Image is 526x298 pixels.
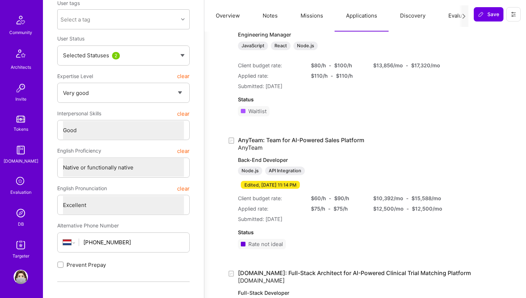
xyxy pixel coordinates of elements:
input: +1 (000) 000-0000 [83,233,184,251]
span: Interpersonal Skills [57,107,101,120]
div: $ 100 /h [334,62,352,69]
a: AnyTeam: Team for AI-Powered Sales PlatformAnyTeamBack-End DeveloperNode.jsAPI IntegrationEdited,... [238,136,427,188]
div: Created [227,136,238,145]
span: Save [478,11,499,18]
div: $ 15,588 /mo [411,194,441,202]
p: Back-End Developer [238,157,427,164]
p: Full-Stack Developer [238,289,471,297]
div: DB [18,220,24,228]
span: English Proficiency [57,144,101,157]
i: icon Chevron [181,18,185,21]
p: Engineering Manager [238,31,427,38]
div: Edited, [DATE] 11:14 PM [241,181,300,189]
button: clear [177,107,190,120]
i: icon Application [227,270,235,278]
div: API Integration [265,167,305,175]
div: - [328,205,331,212]
div: Status [238,96,427,103]
button: Save [474,7,503,21]
div: Evaluation [10,188,31,196]
div: Status [238,229,427,236]
button: clear [177,144,190,157]
img: guide book [14,143,28,157]
span: Expertise Level [57,70,93,83]
img: tokens [16,116,25,122]
div: $ 12,500 /mo [412,205,442,212]
div: Invite [15,95,26,103]
div: Node.js [238,167,262,175]
div: Applied rate: [238,72,302,80]
div: - [329,62,331,69]
div: - [331,72,333,80]
img: Skill Targeter [14,238,28,252]
span: [DOMAIN_NAME] [238,277,285,284]
div: $ 75 /h [333,205,348,212]
div: Select a tag [60,16,90,23]
div: $ 110 /h [311,72,328,80]
i: icon Next [461,14,467,19]
div: Submitted: [DATE] [238,82,427,90]
img: User Avatar [14,270,28,284]
div: React [271,42,291,50]
img: Community [12,11,29,29]
img: caret [180,54,185,57]
div: $ 60 /h [311,194,326,202]
img: Admin Search [14,206,28,220]
div: - [406,205,409,212]
div: [DOMAIN_NAME] [4,157,38,165]
div: Tokens [14,125,28,133]
div: Client budget rate: [238,62,302,69]
div: $ 17,320 /mo [411,62,440,69]
span: English Pronunciation [57,182,107,195]
div: - [406,194,409,202]
span: Alternative Phone Number [57,222,119,229]
div: $ 110 /h [336,72,353,80]
div: Applied rate: [238,205,302,212]
button: clear [177,70,190,83]
div: Architects [11,63,31,71]
img: Architects [12,46,29,63]
span: User Status [57,35,84,42]
i: icon Application [227,136,235,145]
div: 2 [112,52,120,59]
a: User Avatar [12,270,30,284]
span: AnyTeam [238,144,263,151]
div: Waitlist [248,107,267,115]
div: Created [227,269,238,278]
div: $ 13,856 /mo [373,62,403,69]
div: Client budget rate: [238,194,302,202]
div: $ 10,392 /mo [373,194,403,202]
span: Selected Statuses [63,52,109,59]
div: Community [9,29,32,36]
div: $ 75 /h [311,205,325,212]
div: $ 90 /h [334,194,349,202]
div: Targeter [13,252,29,260]
div: Rate not ideal [248,240,283,248]
div: $ 12,500 /mo [373,205,404,212]
i: icon SelectionTeam [14,175,28,188]
div: $ 80 /h [311,62,326,69]
div: Node.js [293,42,318,50]
button: clear [177,182,190,195]
span: Prevent Prepay [67,261,106,269]
div: JavaScript [238,42,268,50]
div: Submitted: [DATE] [238,215,427,223]
div: - [329,194,331,202]
img: Invite [14,81,28,95]
div: - [406,62,408,69]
